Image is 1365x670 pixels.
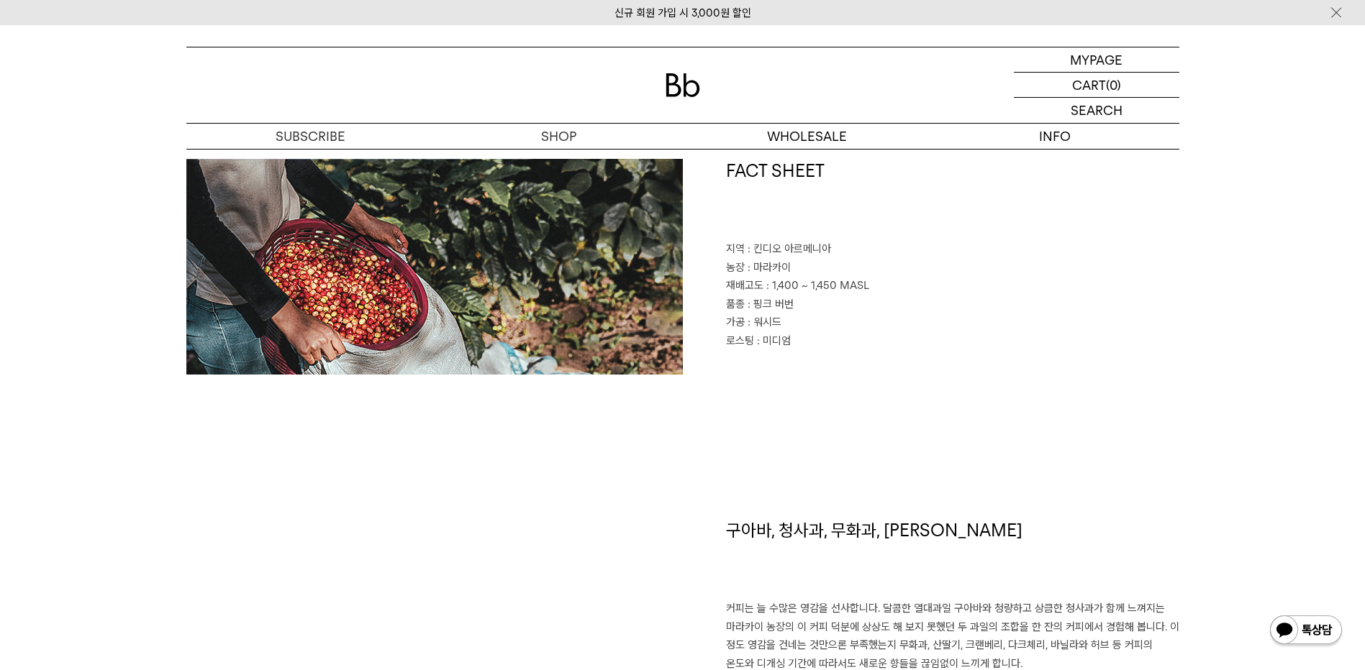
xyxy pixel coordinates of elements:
span: : 핑크 버번 [748,298,794,311]
p: MYPAGE [1070,47,1123,72]
span: 품종 [726,298,745,311]
span: : 워시드 [748,316,781,329]
p: (0) [1106,73,1121,97]
a: SUBSCRIBE [186,124,435,149]
a: CART (0) [1014,73,1179,98]
span: 가공 [726,316,745,329]
p: WHOLESALE [683,124,931,149]
span: 로스팅 [726,334,754,347]
h1: 구아바, 청사과, 무화과, [PERSON_NAME] [726,518,1179,600]
p: SEARCH [1071,98,1123,123]
span: : 미디엄 [757,334,791,347]
img: 로고 [666,73,700,97]
span: 농장 [726,261,745,274]
h1: FACT SHEET [726,159,1179,241]
p: CART [1072,73,1106,97]
a: 신규 회원 가입 시 3,000원 할인 [615,6,751,19]
span: : 킨디오 아르메니아 [748,242,831,255]
p: INFO [931,124,1179,149]
span: 재배고도 [726,279,763,292]
a: SHOP [435,124,683,149]
a: MYPAGE [1014,47,1179,73]
img: 콜롬비아 마라카이 [186,159,683,375]
img: 카카오톡 채널 1:1 채팅 버튼 [1269,614,1343,648]
span: 지역 [726,242,745,255]
span: : 1,400 ~ 1,450 MASL [766,279,869,292]
span: : 마라카이 [748,261,791,274]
